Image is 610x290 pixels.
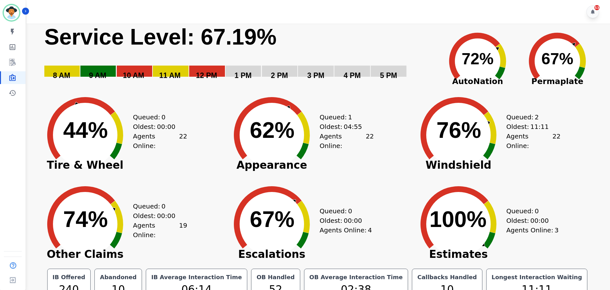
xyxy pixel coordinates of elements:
text: 72% [462,50,494,68]
text: 100% [429,207,487,232]
div: 53 [594,5,599,10]
div: Oldest: [320,122,368,131]
text: 67% [250,207,294,232]
span: Escalations [224,251,320,258]
text: 8 AM [53,71,70,80]
div: Oldest: [506,122,554,131]
div: Agents Online: [320,131,374,151]
text: 67% [541,50,573,68]
div: IB Offered [51,273,87,282]
div: OB Handled [255,273,296,282]
span: Permaplate [517,75,597,88]
text: 12 PM [196,71,217,80]
text: 11 AM [159,71,181,80]
span: 04:55 [344,122,362,131]
span: 19 [179,221,187,240]
span: 2 [535,112,539,122]
div: Agents Online: [133,131,187,151]
span: 22 [179,131,187,151]
span: 00:00 [530,216,549,225]
span: 11:11 [530,122,549,131]
text: 5 PM [380,71,397,80]
span: 22 [552,131,560,151]
span: 00:00 [157,211,175,221]
span: 00:00 [157,122,175,131]
span: Windshield [411,162,506,168]
div: Queued: [320,206,368,216]
text: 3 PM [307,71,324,80]
text: 1 PM [234,71,252,80]
div: IB Average Interaction Time [150,273,243,282]
span: 0 [161,112,166,122]
span: 22 [366,131,374,151]
span: Appearance [224,162,320,168]
text: 74% [63,207,108,232]
div: Agents Online: [506,225,561,235]
div: OB Average Interaction Time [308,273,404,282]
text: 4 PM [344,71,361,80]
div: Oldest: [506,216,554,225]
span: 00:00 [344,216,362,225]
div: Oldest: [320,216,368,225]
span: Other Claims [37,251,133,258]
div: Oldest: [133,122,181,131]
div: Queued: [133,112,181,122]
div: Queued: [320,112,368,122]
svg: Service Level: 0% [44,24,436,89]
div: Agents Online: [506,131,561,151]
span: 0 [535,206,539,216]
div: Agents Online: [133,221,187,240]
span: Tire & Wheel [37,162,133,168]
div: Agents Online: [320,225,374,235]
div: Queued: [506,206,554,216]
span: Estimates [411,251,506,258]
span: 0 [348,206,352,216]
div: Queued: [506,112,554,122]
div: Oldest: [133,211,181,221]
span: 0 [161,202,166,211]
span: 1 [348,112,352,122]
span: 3 [554,225,559,235]
text: 9 AM [89,71,106,80]
img: Bordered avatar [4,5,19,20]
text: 2 PM [271,71,288,80]
span: AutoNation [438,75,517,88]
div: Callbacks Handled [416,273,478,282]
text: 10 AM [123,71,144,80]
text: Service Level: 67.19% [44,25,277,49]
text: 44% [63,118,108,143]
text: 62% [250,118,294,143]
div: Queued: [133,202,181,211]
div: Abandoned [99,273,138,282]
div: Longest Interaction Waiting [490,273,584,282]
text: 76% [436,118,481,143]
span: 4 [368,225,372,235]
